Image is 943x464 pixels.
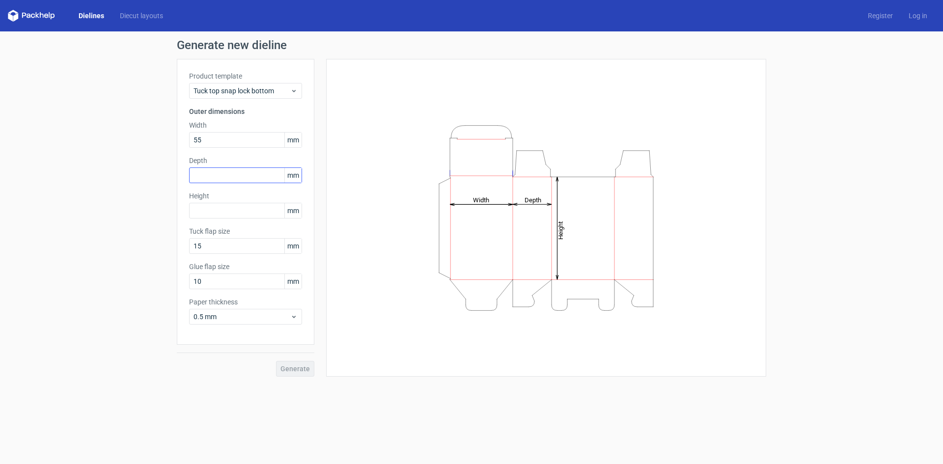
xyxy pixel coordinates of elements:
[284,203,302,218] span: mm
[189,156,302,165] label: Depth
[189,191,302,201] label: Height
[189,297,302,307] label: Paper thickness
[473,196,489,203] tspan: Width
[189,120,302,130] label: Width
[284,133,302,147] span: mm
[194,86,290,96] span: Tuck top snap lock bottom
[284,168,302,183] span: mm
[901,11,935,21] a: Log in
[284,274,302,289] span: mm
[189,71,302,81] label: Product template
[557,221,564,239] tspan: Height
[189,107,302,116] h3: Outer dimensions
[284,239,302,253] span: mm
[112,11,171,21] a: Diecut layouts
[189,262,302,272] label: Glue flap size
[189,226,302,236] label: Tuck flap size
[525,196,541,203] tspan: Depth
[194,312,290,322] span: 0.5 mm
[71,11,112,21] a: Dielines
[860,11,901,21] a: Register
[177,39,766,51] h1: Generate new dieline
